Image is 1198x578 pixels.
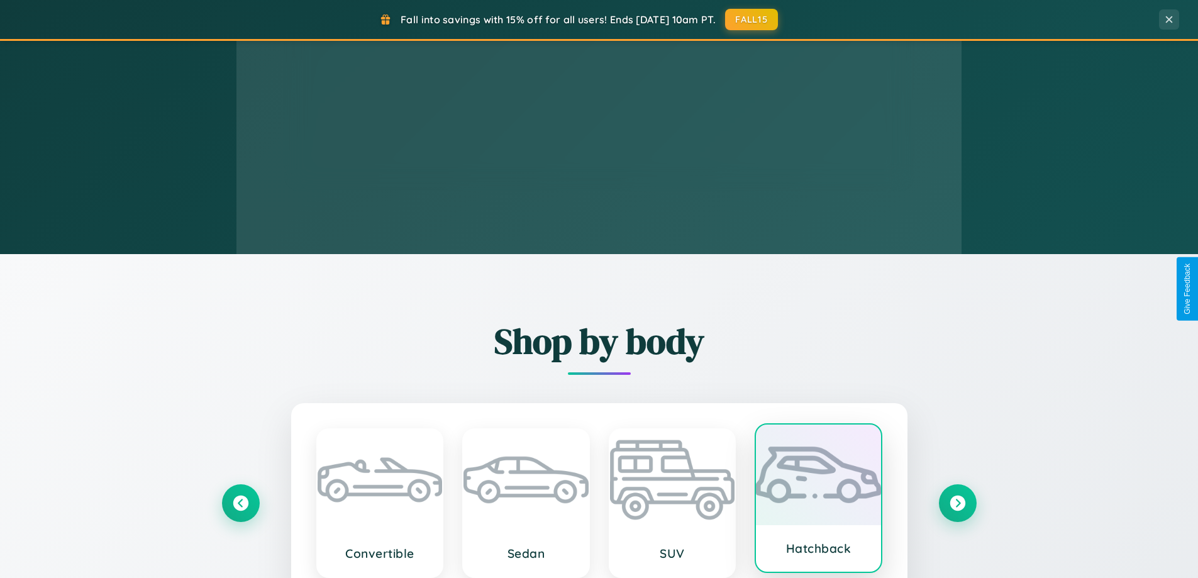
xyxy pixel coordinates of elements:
[623,546,723,561] h3: SUV
[316,6,568,64] h2: Unearthing the Mystique of [GEOGRAPHIC_DATA]
[768,541,868,556] h3: Hatchback
[1183,264,1192,314] div: Give Feedback
[316,131,568,144] div: Read more →
[401,13,716,26] span: Fall into savings with 15% off for all users! Ends [DATE] 10am PT.
[725,9,778,30] button: FALL15
[330,546,430,561] h3: Convertible
[476,546,576,561] h3: Sedan
[222,317,977,365] h2: Shop by body
[316,76,568,111] p: Discover the Extraordinary Landscapes and Enchanting Secrets on The Road Less Traveled.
